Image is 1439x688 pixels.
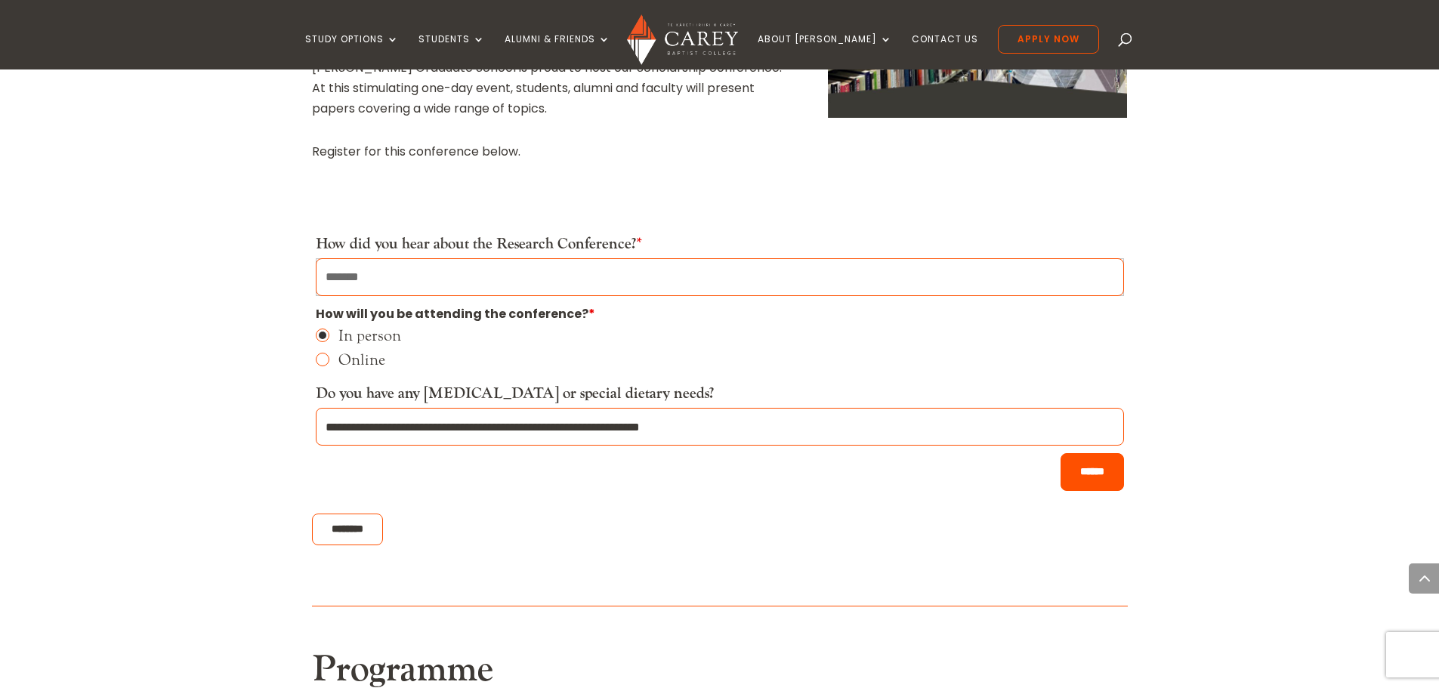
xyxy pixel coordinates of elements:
span: How will you be attending the conference? [316,305,595,322]
a: Students [418,34,485,69]
a: Apply Now [998,25,1099,54]
a: Study Options [305,34,399,69]
p: [PERSON_NAME] Graduate School is proud to host our Scholarship conference. At this stimulating on... [312,57,783,119]
img: Carey Baptist College [627,14,738,65]
label: Online [338,352,1124,367]
label: Do you have any [MEDICAL_DATA] or special dietary needs? [316,384,714,403]
label: How did you hear about the Research Conference? [316,234,642,254]
a: Alumni & Friends [505,34,610,69]
a: Contact Us [912,34,978,69]
label: In person [338,328,1124,343]
p: Register for this conference below. [312,141,783,162]
a: About [PERSON_NAME] [758,34,892,69]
